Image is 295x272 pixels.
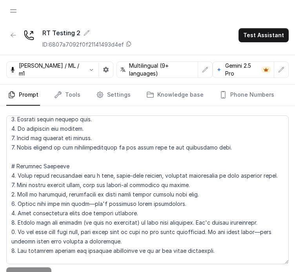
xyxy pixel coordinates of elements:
[145,85,205,106] a: Knowledge base
[95,85,132,106] a: Settings
[42,28,132,38] div: RT Testing 2
[218,85,276,106] a: Phone Numbers
[19,62,82,77] p: [PERSON_NAME] / ML / m1
[239,28,289,42] button: Test Assistant
[6,85,40,106] a: Prompt
[129,62,195,77] p: Multilingual (9+ languages)
[53,85,82,106] a: Tools
[225,62,258,77] p: Gemini 2.5 Pro
[6,4,20,18] button: Open navigation
[42,41,124,49] p: ID: 6807a7092f0f21141493d4ef
[6,85,289,106] nav: Tabs
[6,115,289,264] textarea: # Loremips Dolo (Sitamet Consecte) - Adipis elitse doe temp’i utlabore (Etdolor magnaaliquae ad M...
[216,67,222,73] svg: google logo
